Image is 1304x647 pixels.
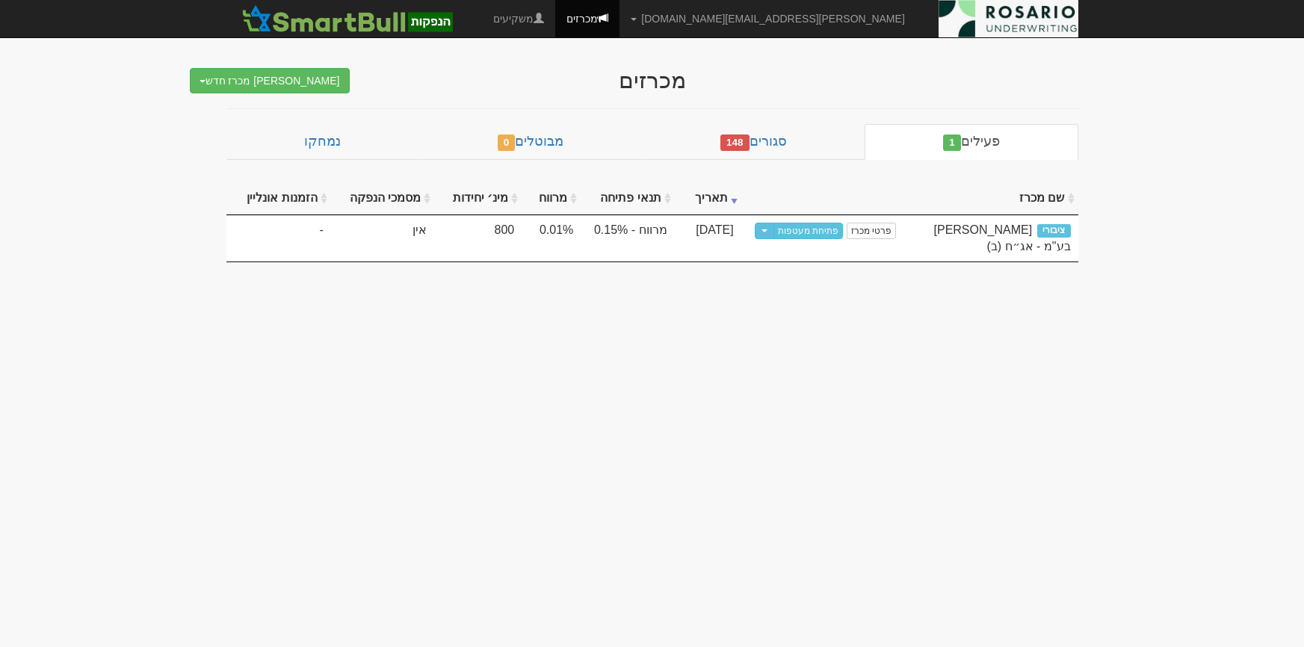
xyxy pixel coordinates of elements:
a: מבוטלים [419,124,642,160]
td: [DATE] [675,215,741,262]
span: 1 [943,134,961,151]
img: SmartBull Logo [238,4,457,34]
td: 800 [434,215,522,262]
a: פרטי מכרז [847,223,896,239]
th: תנאי פתיחה : activate to sort column ascending [581,182,674,215]
a: נמחקו [226,124,419,160]
th: מרווח : activate to sort column ascending [522,182,581,215]
div: מכרזים [361,68,944,93]
button: [PERSON_NAME] מכרז חדש [190,68,350,93]
td: 0.01% [522,215,581,262]
td: מרווח - 0.15% [581,215,674,262]
th: תאריך : activate to sort column ascending [675,182,741,215]
span: דניאל פקדונות בע"מ - אג״ח (ב) [934,223,1071,253]
th: שם מכרז : activate to sort column ascending [903,182,1078,215]
span: 0 [498,134,516,151]
a: פעילים [865,124,1078,160]
span: ציבורי [1037,224,1070,238]
th: מינ׳ יחידות : activate to sort column ascending [434,182,522,215]
span: 148 [720,134,750,151]
a: סגורים [642,124,865,160]
th: מסמכי הנפקה : activate to sort column ascending [331,182,434,215]
th: הזמנות אונליין : activate to sort column ascending [226,182,331,215]
span: - [319,222,323,239]
a: פתיחת מעטפות [773,223,843,239]
span: אין [412,223,427,236]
